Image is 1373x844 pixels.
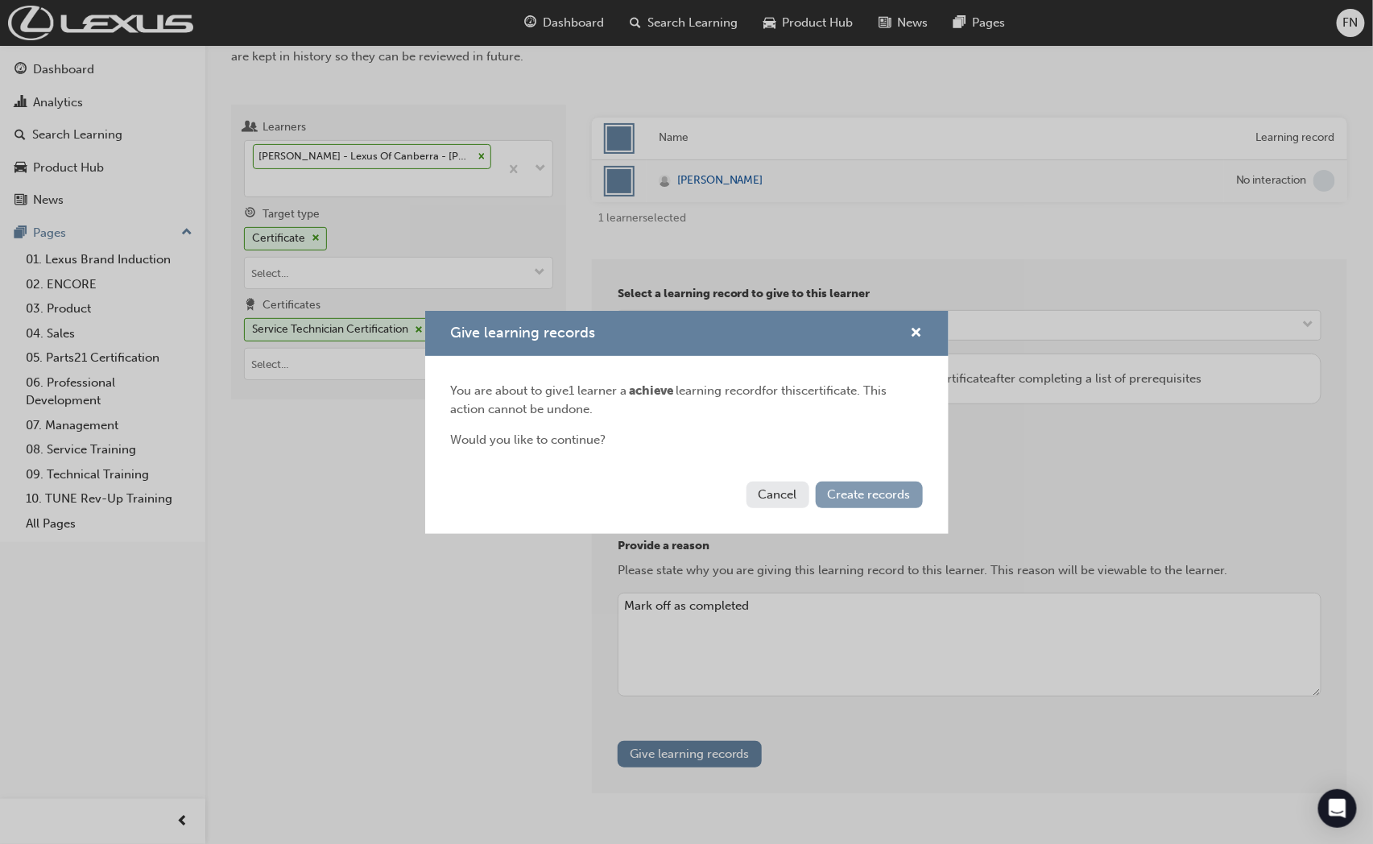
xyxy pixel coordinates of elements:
button: Cancel [746,482,809,508]
span: Create records [828,487,911,502]
span: achieve [627,383,676,398]
div: You are about to give 1 learner a learning record for this certificate . This action cannot be un... [451,382,923,418]
span: Give learning records [451,324,596,341]
div: Open Intercom Messenger [1318,789,1357,828]
button: Create records [816,482,923,508]
button: cross-icon [911,324,923,344]
div: Would you like to continue? [451,431,923,449]
div: Give learning records [425,311,949,534]
span: cross-icon [911,327,923,341]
